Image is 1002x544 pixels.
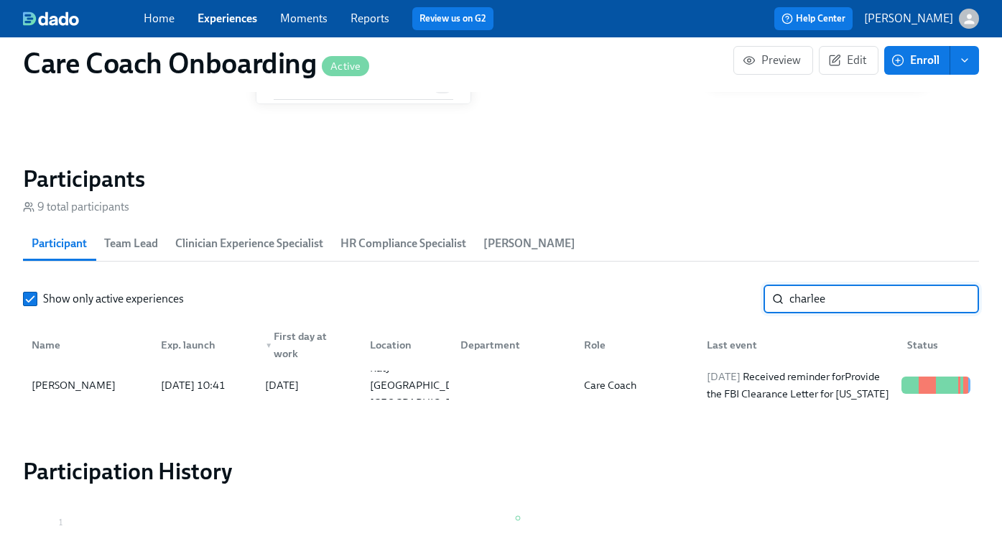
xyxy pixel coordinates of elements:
[351,11,389,25] a: Reports
[701,336,896,354] div: Last event
[104,234,158,254] span: Team Lead
[144,11,175,25] a: Home
[23,46,369,80] h1: Care Coach Onboarding
[789,285,979,313] input: Search by name
[149,331,254,359] div: Exp. launch
[254,331,358,359] div: ▼First day at work
[695,331,896,359] div: Last event
[265,342,272,349] span: ▼
[950,46,979,75] button: enroll
[23,11,79,26] img: dado
[340,234,466,254] span: HR Compliance Specialist
[572,331,696,359] div: Role
[155,336,254,354] div: Exp. launch
[483,234,575,254] span: [PERSON_NAME]
[198,11,257,25] a: Experiences
[26,331,149,359] div: Name
[419,11,486,26] a: Review us on G2
[449,331,572,359] div: Department
[23,11,144,26] a: dado
[364,336,449,354] div: Location
[259,328,358,362] div: First day at work
[781,11,845,26] span: Help Center
[901,336,976,354] div: Status
[322,61,369,72] span: Active
[707,370,741,383] span: [DATE]
[280,11,328,25] a: Moments
[358,331,449,359] div: Location
[733,46,813,75] button: Preview
[455,336,572,354] div: Department
[578,377,696,394] div: Care Coach
[265,377,299,394] div: [DATE]
[884,46,950,75] button: Enroll
[864,9,979,29] button: [PERSON_NAME]
[43,291,184,307] span: Show only active experiences
[23,457,979,486] h2: Participation History
[746,53,801,68] span: Preview
[831,53,866,68] span: Edit
[412,7,493,30] button: Review us on G2
[155,377,254,394] div: [DATE] 10:41
[578,336,696,354] div: Role
[896,331,976,359] div: Status
[26,336,149,354] div: Name
[364,359,481,411] div: Katy [GEOGRAPHIC_DATA] [GEOGRAPHIC_DATA]
[864,11,953,27] p: [PERSON_NAME]
[774,7,853,30] button: Help Center
[59,517,62,527] tspan: 1
[23,165,979,193] h2: Participants
[701,368,896,402] div: Received reminder for Provide the FBI Clearance Letter for [US_STATE]
[32,234,87,254] span: Participant
[23,365,979,405] div: [PERSON_NAME][DATE] 10:41[DATE]Katy [GEOGRAPHIC_DATA] [GEOGRAPHIC_DATA]Care Coach[DATE] Received ...
[819,46,878,75] button: Edit
[175,234,323,254] span: Clinician Experience Specialist
[26,377,149,394] div: [PERSON_NAME]
[894,53,940,68] span: Enroll
[23,199,129,215] div: 9 total participants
